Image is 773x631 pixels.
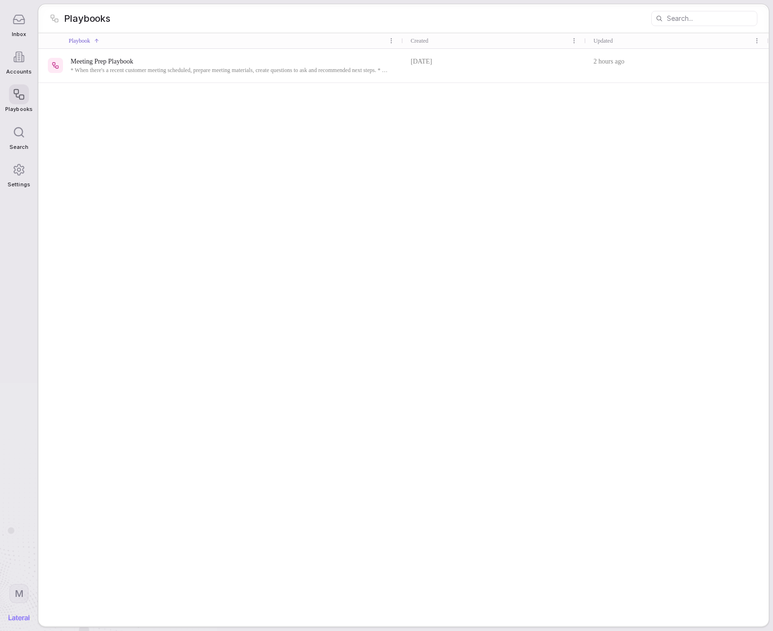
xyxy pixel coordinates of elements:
img: Lateral [9,615,29,621]
span: * When there's a recent customer meeting scheduled, prepare meeting materials, create questions t... [71,66,390,74]
span: Playbooks [64,12,110,25]
span: M [15,587,24,600]
input: Search... [667,12,756,25]
span: Updated [593,37,613,45]
span: Search [9,144,28,150]
a: Settings [5,155,32,192]
span: 2 hours ago [593,57,624,66]
span: Inbox [12,31,26,37]
span: Meeting Prep Playbook [71,57,390,66]
a: Inbox [5,5,32,42]
span: [DATE] [411,57,432,66]
span: Created [411,37,428,45]
a: Accounts [5,42,32,80]
span: Playbook [69,37,90,45]
span: Accounts [6,69,32,75]
span: Settings [8,182,30,188]
span: Playbooks [5,106,32,112]
a: Playbooks [5,80,32,117]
